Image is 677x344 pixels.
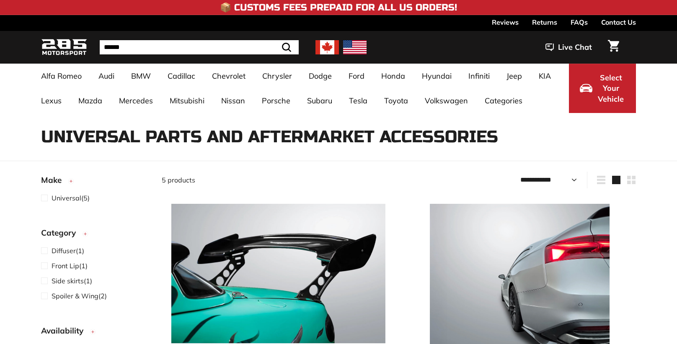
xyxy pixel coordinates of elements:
button: Make [41,172,148,193]
span: Select Your Vehicle [597,72,625,105]
a: Dodge [300,64,340,88]
span: (5) [52,193,90,203]
a: Mercedes [111,88,161,113]
span: Category [41,227,82,239]
span: (1) [52,276,92,286]
span: Side skirts [52,277,84,285]
img: Logo_285_Motorsport_areodynamics_components [41,38,87,57]
span: (2) [52,291,107,301]
div: 5 products [162,175,399,185]
a: Volkswagen [416,88,476,113]
span: Make [41,174,68,186]
a: Jeep [498,64,530,88]
span: (1) [52,246,84,256]
a: Ford [340,64,373,88]
a: Contact Us [601,15,636,29]
button: Availability [41,322,148,343]
span: Live Chat [558,42,592,53]
span: Front Lip [52,262,79,270]
span: Diffuser [52,246,76,255]
a: Audi [90,64,123,88]
input: Search [100,40,299,54]
a: Cart [603,33,624,62]
a: BMW [123,64,159,88]
a: KIA [530,64,559,88]
span: Universal [52,194,81,202]
a: Chevrolet [204,64,254,88]
a: Cadillac [159,64,204,88]
a: Returns [532,15,557,29]
span: Availability [41,325,90,337]
a: FAQs [571,15,588,29]
a: Tesla [341,88,376,113]
a: Chrysler [254,64,300,88]
a: Infiniti [460,64,498,88]
a: Porsche [253,88,299,113]
a: Mitsubishi [161,88,213,113]
button: Live Chat [535,37,603,58]
a: Hyundai [413,64,460,88]
h4: 📦 Customs Fees Prepaid for All US Orders! [220,3,457,13]
button: Category [41,224,148,245]
button: Select Your Vehicle [569,64,636,113]
a: Mazda [70,88,111,113]
span: (1) [52,261,88,271]
a: Alfa Romeo [33,64,90,88]
a: Subaru [299,88,341,113]
h1: Universal Parts and Aftermarket Accessories [41,128,636,146]
a: Honda [373,64,413,88]
a: Categories [476,88,531,113]
a: Lexus [33,88,70,113]
a: Nissan [213,88,253,113]
a: Reviews [492,15,519,29]
a: Toyota [376,88,416,113]
span: Spoiler & Wing [52,292,98,300]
